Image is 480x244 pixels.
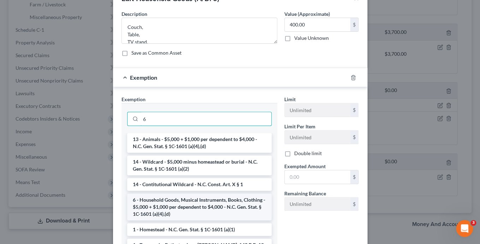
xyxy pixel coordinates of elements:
label: Double limit [294,150,322,157]
span: Description [122,11,147,17]
input: 0.00 [285,170,350,184]
input: Search exemption rules... [141,112,271,126]
label: Limit Per Item [284,123,315,130]
label: Value Unknown [294,35,329,42]
li: 13 - Animals - $5,000 + $1,000 per dependent to $4,000 - N.C. Gen. Stat. § 1C-1601 (a)(4),(d) [127,133,272,153]
div: $ [350,197,358,211]
label: Save as Common Asset [131,49,182,56]
input: 0.00 [285,18,350,31]
span: Exemption [122,96,146,102]
input: -- [285,197,350,211]
label: Value (Approximate) [284,10,330,18]
div: $ [350,103,358,117]
li: 14 - Wildcard - $5,000 minus homeastead or burial - N.C. Gen. Stat. § 1C-1601 (a)(2) [127,155,272,175]
li: 1 - Homestead - N.C. Gen. Stat. § 1C-1601 (a)(1) [127,223,272,236]
li: 14 - Contitutional Wildcard - N.C. Const. Art. X § 1 [127,178,272,191]
div: $ [350,18,358,31]
span: Exempted Amount [284,163,326,169]
span: Exemption [130,74,157,81]
iframe: Intercom live chat [456,220,473,237]
span: Limit [284,96,296,102]
div: $ [350,170,358,184]
input: -- [285,103,350,117]
input: -- [285,130,350,144]
div: $ [350,130,358,144]
label: Remaining Balance [284,190,326,197]
span: 3 [470,220,476,226]
li: 6 - Household Goods, Musical Instruments, Books, Clothing - $5,000 + $1,000 per dependent to $4,0... [127,194,272,220]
